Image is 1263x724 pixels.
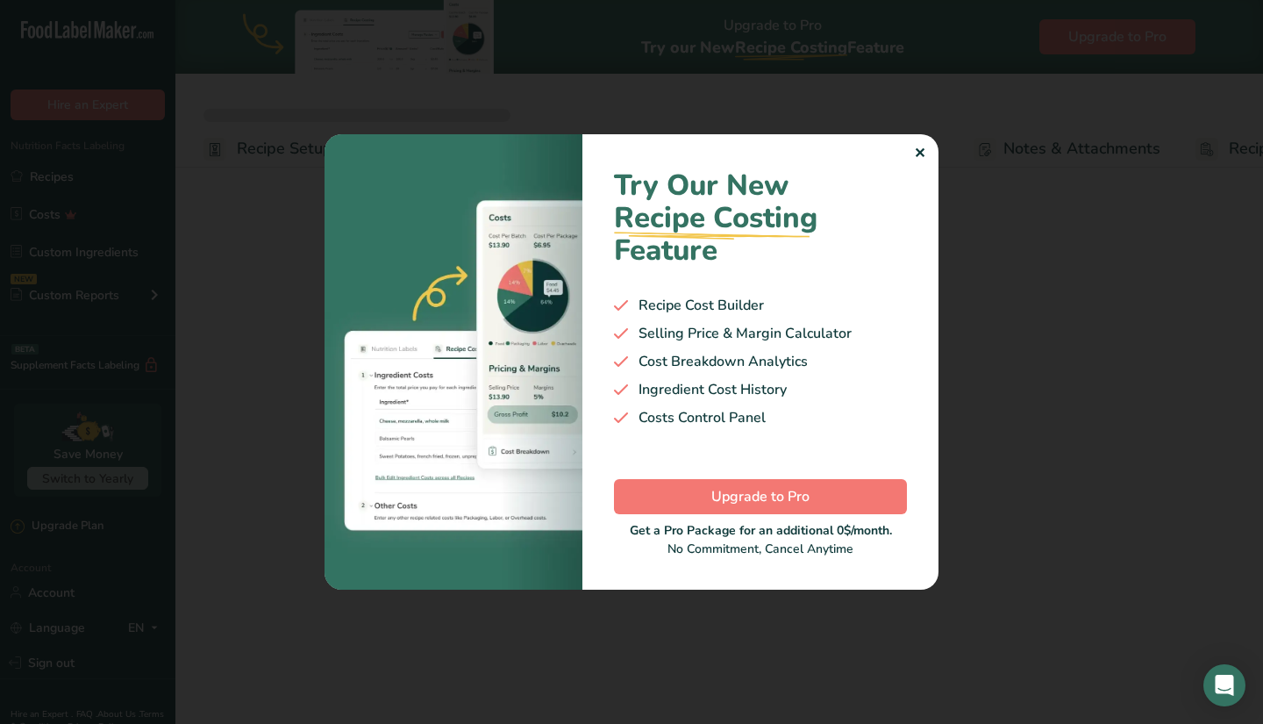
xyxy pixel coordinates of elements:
button: Upgrade to Pro [614,479,907,514]
span: Recipe Costing [614,198,817,238]
div: Costs Control Panel [614,407,907,428]
div: No Commitment, Cancel Anytime [614,521,907,558]
div: Get a Pro Package for an additional 0$/month. [614,521,907,540]
img: costing-image-1.bb94421.webp [325,134,582,589]
div: Cost Breakdown Analytics [614,351,907,372]
div: Selling Price & Margin Calculator [614,323,907,344]
div: Open Intercom Messenger [1203,664,1245,706]
div: Recipe Cost Builder [614,295,907,316]
span: Upgrade to Pro [711,486,810,507]
div: ✕ [914,143,925,164]
div: Ingredient Cost History [614,379,907,400]
h1: Try Our New Feature [614,169,907,267]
